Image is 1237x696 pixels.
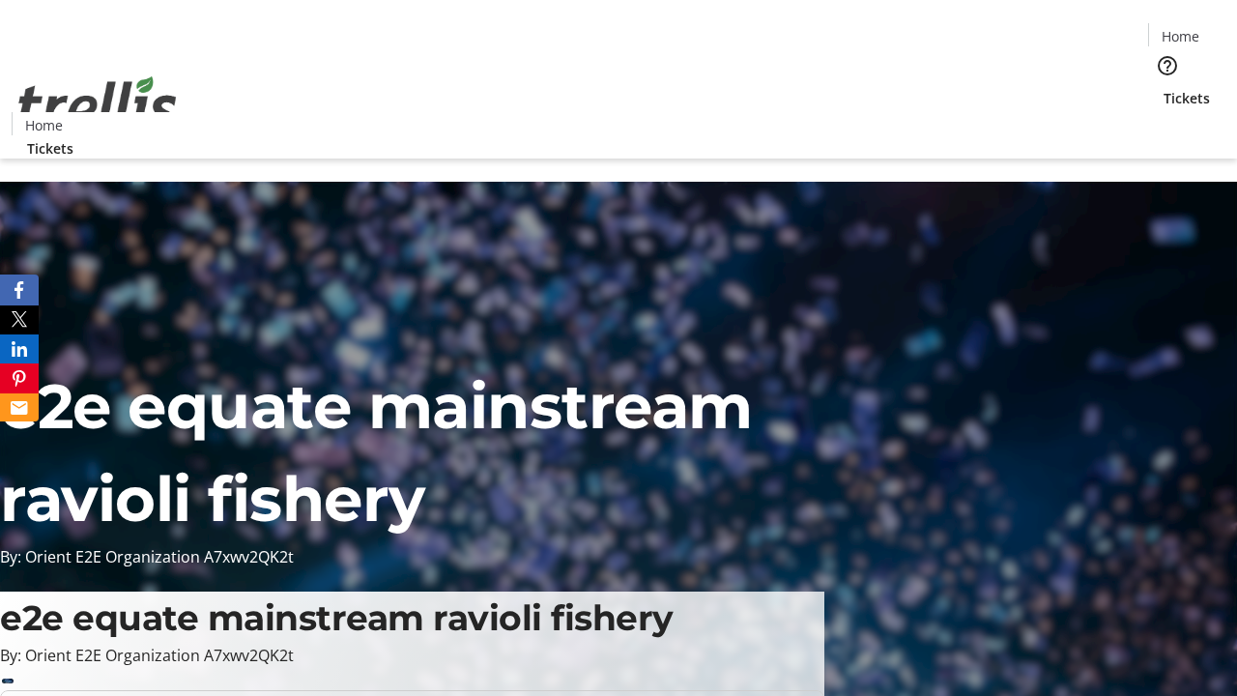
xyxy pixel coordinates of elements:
a: Home [13,115,74,135]
span: Tickets [27,138,73,159]
a: Tickets [12,138,89,159]
button: Cart [1148,108,1187,147]
a: Tickets [1148,88,1225,108]
span: Home [1162,26,1199,46]
a: Home [1149,26,1211,46]
img: Orient E2E Organization A7xwv2QK2t's Logo [12,55,184,152]
span: Tickets [1164,88,1210,108]
button: Help [1148,46,1187,85]
span: Home [25,115,63,135]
